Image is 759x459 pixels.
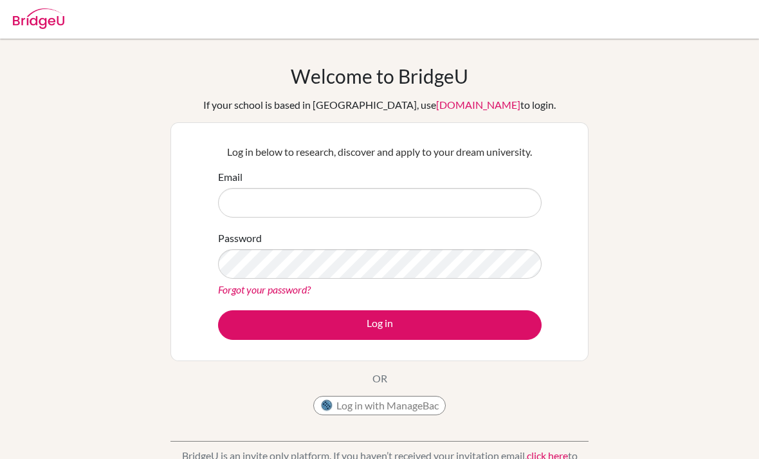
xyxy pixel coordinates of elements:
[218,144,542,160] p: Log in below to research, discover and apply to your dream university.
[372,371,387,386] p: OR
[13,8,64,29] img: Bridge-U
[203,97,556,113] div: If your school is based in [GEOGRAPHIC_DATA], use to login.
[291,64,468,88] h1: Welcome to BridgeU
[436,98,520,111] a: [DOMAIN_NAME]
[218,310,542,340] button: Log in
[218,283,311,295] a: Forgot your password?
[313,396,446,415] button: Log in with ManageBac
[218,230,262,246] label: Password
[218,169,242,185] label: Email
